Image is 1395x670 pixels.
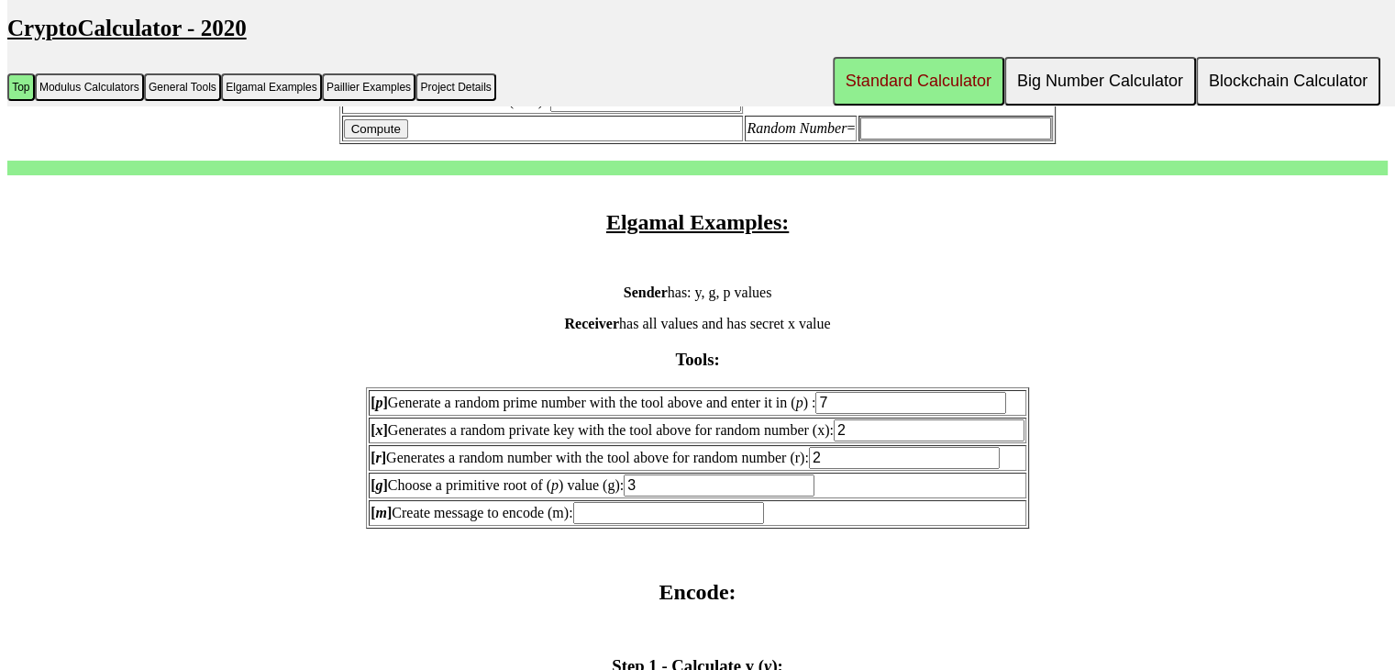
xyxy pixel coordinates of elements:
[7,316,1388,332] p: has all values and has secret x value
[375,477,382,493] i: g
[7,350,1388,370] h3: Tools:
[371,450,386,465] b: [ ]
[371,477,388,493] b: [ ]
[7,73,35,101] button: Top
[624,285,668,300] b: Sender
[35,73,144,101] button: Modulus Calculators
[371,395,388,410] b: [ ]
[375,422,382,438] i: x
[371,505,392,520] b: [ ]
[7,16,247,40] u: CryptoCalculator - 2020
[809,447,1000,469] input: [r]Generates a random number with the tool above for random number (r):
[606,210,789,234] u: Elgamal Examples:
[1196,57,1380,106] button: Blockchain Calculator
[551,477,559,493] i: p
[834,419,1024,441] input: [x]Generates a random private key with the tool above for random number (x):
[747,120,847,136] i: Random Number
[375,450,381,465] i: r
[371,422,1024,438] label: Generates a random private key with the tool above for random number (x):
[371,450,1000,465] label: Generates a random number with the tool above for random number (r):
[7,285,1388,301] p: has: y, g, p values
[573,502,764,524] input: [m]Create message to encode (m):
[322,73,415,101] button: Paillier Examples
[371,505,763,520] label: Create message to encode (m):
[371,477,814,493] label: Choose a primitive root of ( ) value (g):
[375,395,382,410] i: p
[415,73,496,101] button: Project Details
[747,120,855,136] label: =
[564,316,619,331] b: Receiver
[375,505,386,520] i: m
[796,395,803,410] i: p
[624,475,814,497] input: [g]Choose a primitive root of (p) value (g):
[815,392,1006,414] input: [p]Generate a random prime number with the tool above and enter it in (p) :
[221,73,322,101] button: Elgamal Examples
[344,119,408,139] input: Compute
[371,422,388,438] b: [ ]
[144,73,221,101] button: General Tools
[1004,57,1196,106] button: Big Number Calculator
[371,395,1006,410] label: Generate a random prime number with the tool above and enter it in ( ) :
[7,580,1388,605] h2: Encode:
[833,57,1004,106] button: Standard Calculator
